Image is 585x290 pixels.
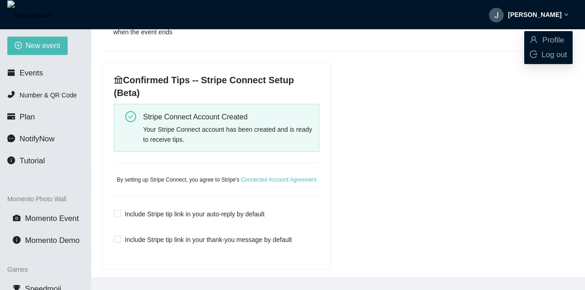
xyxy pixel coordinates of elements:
[20,156,45,165] span: Tutorial
[121,209,268,219] span: Include Stripe tip link in your auto-reply by default
[7,37,68,55] button: plus-circleNew event
[7,134,15,142] span: message
[7,0,51,30] img: RequestNow
[20,134,54,143] span: NotifyNow
[530,36,537,43] span: user
[7,69,15,76] span: calendar
[508,11,562,18] strong: [PERSON_NAME]
[114,74,319,99] h4: Confirmed Tips -- Stripe Connect Setup (Beta)
[7,156,15,164] span: info-circle
[489,8,504,22] img: ACg8ocK3gkUkjpe1c0IxWLUlv1TSlZ79iN_bDPixWr38nCtUbSolTQ=s96-c
[114,75,123,84] span: bank
[143,111,312,123] div: Stripe Connect Account Created
[530,50,537,58] span: logout
[20,69,43,77] span: Events
[13,214,21,222] span: camera
[542,50,567,59] span: Log out
[241,177,316,183] a: Connected Account Agreement
[125,111,136,122] span: check-circle
[20,113,35,121] span: Plan
[7,113,15,120] span: credit-card
[117,177,316,183] span: By setting up Stripe Connect, you agree to Stripe's
[13,236,21,244] span: info-circle
[121,235,296,245] span: Include Stripe tip link in your thank-you message by default
[20,91,77,99] span: Number & QR Code
[15,42,22,50] span: plus-circle
[25,236,80,245] span: Momento Demo
[7,91,15,98] span: phone
[25,214,79,223] span: Momento Event
[26,40,60,51] span: New event
[542,36,564,44] span: Profile
[564,12,569,17] span: down
[143,124,312,145] div: Your Stripe Connect account has been created and is ready to receive tips.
